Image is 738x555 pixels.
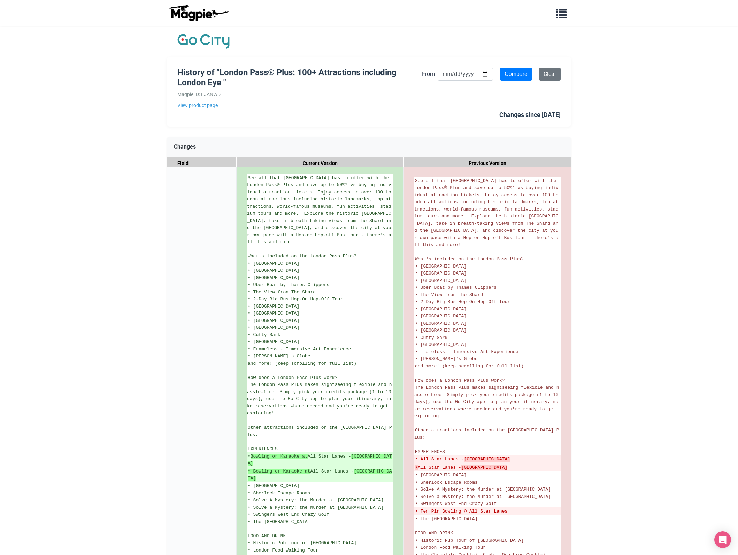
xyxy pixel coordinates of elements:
span: How does a London Pass Plus work? [415,378,505,383]
strong: [GEOGRAPHIC_DATA] [461,465,508,470]
div: Changes [167,137,571,157]
span: • Cutty Sark [248,332,280,338]
span: See all that [GEOGRAPHIC_DATA] has to offer with the London Pass® Plus and save up to 50%* vs buy... [247,175,392,245]
span: • Frameless - Immersive Art Experience [415,349,518,355]
span: • [GEOGRAPHIC_DATA] [415,278,467,283]
span: • [GEOGRAPHIC_DATA] [248,483,299,489]
span: • London Food Walking Tour [415,545,486,550]
div: Previous Version [404,157,571,170]
img: Company Logo [177,33,230,50]
input: Compare [500,68,532,81]
span: • [GEOGRAPHIC_DATA] [415,264,467,269]
span: What's included on the London Pass Plus? [415,256,524,262]
ins: All Star Lanes - [248,468,392,482]
span: • The View fron The Shard [248,290,316,295]
span: EXPERIENCES [415,449,445,454]
span: and more! (keep scrolling for full list) [415,364,524,369]
span: • [GEOGRAPHIC_DATA] [248,339,299,344]
span: • [GEOGRAPHIC_DATA] [415,342,467,347]
span: • Cutty Sark [415,335,448,340]
span: • Solve A Mystery: the Murder at [GEOGRAPHIC_DATA] [248,498,384,503]
span: • Historic Pub Tour of [GEOGRAPHIC_DATA] [248,540,356,546]
div: Current Version [237,157,404,170]
span: • [GEOGRAPHIC_DATA] [415,473,467,478]
span: The London Pass Plus makes sightseeing flexible and hassle-free. Simply pick your credits package... [247,382,394,416]
span: • [GEOGRAPHIC_DATA] [415,307,467,312]
span: • [GEOGRAPHIC_DATA] [248,325,299,330]
span: The London Pass Plus makes sightseeing flexible and hassle-free. Simply pick your credits package... [414,385,561,419]
del: All Star Lanes - [415,464,560,471]
span: FOOD AND DRINK [248,533,286,539]
strong: • [415,465,418,470]
span: • [GEOGRAPHIC_DATA] [248,318,299,323]
del: • Ten Pin Bowling @ All Star Lanes [415,508,560,515]
div: Open Intercom Messenger [714,531,731,548]
span: • Swingers West End Crazy Golf [415,501,497,506]
span: • [GEOGRAPHIC_DATA] [415,321,467,326]
div: Magpie ID: LJANWD [177,90,422,98]
span: • Uber Boat by Thames Clippers [415,285,497,290]
div: Changes since [DATE] [499,110,561,120]
span: • [GEOGRAPHIC_DATA] [248,268,299,273]
span: • London Food Walking Tour [248,548,318,553]
span: • Historic Pub Tour of [GEOGRAPHIC_DATA] [415,538,524,543]
del: • All Star Lanes - [415,456,560,463]
strong: • Bowling or Karaoke at [248,469,310,474]
a: View product page [177,102,422,109]
span: FOOD AND DRINK [415,531,453,536]
span: • Solve a Mystery: the Murder at [GEOGRAPHIC_DATA] [415,494,551,499]
strong: [GEOGRAPHIC_DATA] [464,457,510,462]
strong: [GEOGRAPHIC_DATA] [248,454,392,466]
img: logo-ab69f6fb50320c5b225c76a69d11143b.png [167,5,230,21]
span: • The [GEOGRAPHIC_DATA] [415,516,477,522]
span: • Swingers West End Crazy Golf [248,512,329,517]
span: • The View fron The Shard [415,292,483,298]
span: • [GEOGRAPHIC_DATA] [415,328,467,333]
span: What's included on the London Pass Plus? [248,254,356,259]
h1: History of "London Pass® Plus: 100+ Attractions including London Eye " [177,68,422,88]
span: • [PERSON_NAME]'s Globe [415,356,477,362]
span: • 2-Day Big Bus Hop-On Hop-Off Tour [248,296,343,302]
span: Other attractions included on the [GEOGRAPHIC_DATA] Plus: [247,425,392,437]
span: How does a London Pass Plus work? [248,375,337,380]
div: Field [167,157,237,170]
span: • Solve a Mystery: the Murder at [GEOGRAPHIC_DATA] [248,505,384,510]
span: and more! (keep scrolling for full list) [248,361,356,366]
ins: • All Star Lanes - [248,453,392,467]
span: • [GEOGRAPHIC_DATA] [415,314,467,319]
span: • [GEOGRAPHIC_DATA] [248,261,299,266]
span: • [GEOGRAPHIC_DATA] [248,311,299,316]
span: • [GEOGRAPHIC_DATA] [248,275,299,280]
span: • Solve A Mystery: the Murder at [GEOGRAPHIC_DATA] [415,487,551,492]
span: • Sherlock Escape Rooms [415,480,477,485]
span: • Uber Boat by Thames Clippers [248,282,329,287]
span: • The [GEOGRAPHIC_DATA] [248,519,310,524]
span: See all that [GEOGRAPHIC_DATA] has to offer with the London Pass® Plus and save up to 50%* vs buy... [414,178,559,248]
strong: Bowling or Karaoke at [251,454,308,459]
span: Other attractions included on the [GEOGRAPHIC_DATA] Plus: [414,428,559,440]
span: EXPERIENCES [248,446,278,452]
span: • Sherlock Escape Rooms [248,491,310,496]
span: • [GEOGRAPHIC_DATA] [248,304,299,309]
label: From [422,70,435,79]
span: • Frameless - Immersive Art Experience [248,347,351,352]
span: • [PERSON_NAME]'s Globe [248,354,310,359]
span: • 2-Day Big Bus Hop-On Hop-Off Tour [415,299,510,304]
span: • [GEOGRAPHIC_DATA] [415,271,467,276]
a: Clear [539,68,561,81]
strong: [GEOGRAPHIC_DATA] [248,469,392,481]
